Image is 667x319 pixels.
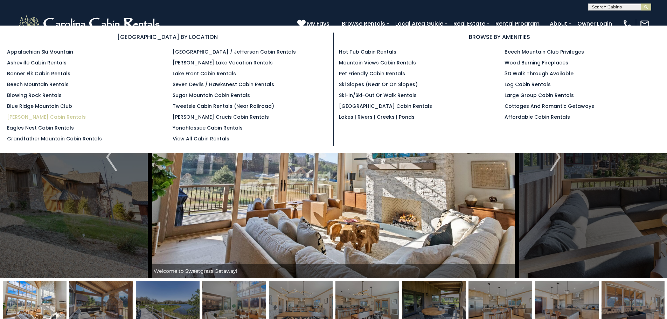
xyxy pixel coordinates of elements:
h3: [GEOGRAPHIC_DATA] BY LOCATION [7,33,328,41]
a: Appalachian Ski Mountain [7,48,73,55]
button: Next [517,36,594,278]
a: My Favs [297,19,331,28]
a: [GEOGRAPHIC_DATA] Cabin Rentals [339,103,432,110]
a: Seven Devils / Hawksnest Cabin Rentals [173,81,274,88]
a: [PERSON_NAME] Cabin Rentals [7,113,86,120]
a: Rental Program [492,18,543,30]
a: Eagles Nest Cabin Rentals [7,124,74,131]
a: Browse Rentals [338,18,389,30]
span: My Favs [307,19,329,28]
a: [PERSON_NAME] Crucis Cabin Rentals [173,113,269,120]
a: Hot Tub Cabin Rentals [339,48,396,55]
a: Lakes | Rivers | Creeks | Ponds [339,113,415,120]
a: Log Cabin Rentals [505,81,551,88]
a: 3D Walk Through Available [505,70,574,77]
a: Mountain Views Cabin Rentals [339,59,416,66]
div: Welcome to Sweetgrass Getaway! [150,264,517,278]
img: arrow [550,143,561,171]
a: Ski Slopes (Near or On Slopes) [339,81,418,88]
a: Wood Burning Fireplaces [505,59,568,66]
a: Local Area Guide [392,18,447,30]
a: [PERSON_NAME] Lake Vacation Rentals [173,59,273,66]
a: Blue Ridge Mountain Club [7,103,72,110]
a: Pet Friendly Cabin Rentals [339,70,405,77]
a: View All Cabin Rentals [173,135,229,142]
a: Cottages and Romantic Getaways [505,103,594,110]
a: Grandfather Mountain Cabin Rentals [7,135,102,142]
img: phone-regular-white.png [623,19,632,29]
img: arrow [106,143,117,171]
a: Lake Front Cabin Rentals [173,70,236,77]
a: Blowing Rock Rentals [7,92,62,99]
a: Ski-in/Ski-Out or Walk Rentals [339,92,417,99]
a: Owner Login [574,18,616,30]
img: White-1-2.png [18,13,163,34]
img: mail-regular-white.png [640,19,649,29]
h3: BROWSE BY AMENITIES [339,33,660,41]
a: Affordable Cabin Rentals [505,113,570,120]
a: About [546,18,571,30]
a: Sugar Mountain Cabin Rentals [173,92,250,99]
a: Yonahlossee Cabin Rentals [173,124,243,131]
a: Real Estate [450,18,489,30]
button: Previous [73,36,150,278]
a: Asheville Cabin Rentals [7,59,67,66]
a: Beech Mountain Club Privileges [505,48,584,55]
a: Large Group Cabin Rentals [505,92,574,99]
a: Beech Mountain Rentals [7,81,69,88]
a: Tweetsie Cabin Rentals (Near Railroad) [173,103,274,110]
a: [GEOGRAPHIC_DATA] / Jefferson Cabin Rentals [173,48,296,55]
a: Banner Elk Cabin Rentals [7,70,70,77]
